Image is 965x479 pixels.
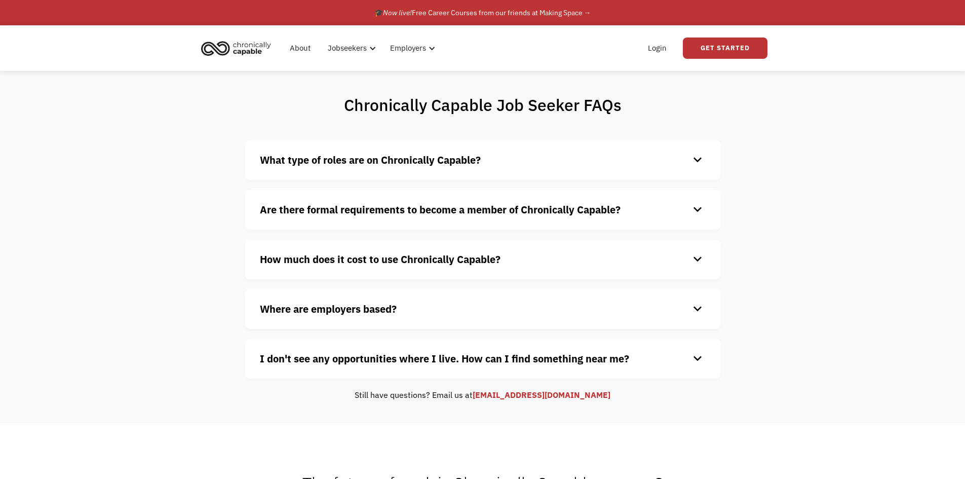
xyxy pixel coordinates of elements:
[642,32,673,64] a: Login
[689,252,706,267] div: keyboard_arrow_down
[304,95,661,115] h1: Chronically Capable Job Seeker FAQs
[260,153,481,167] strong: What type of roles are on Chronically Capable?
[473,390,610,400] a: [EMAIL_ADDRESS][DOMAIN_NAME]
[260,352,629,365] strong: I don't see any opportunities where I live. How can I find something near me?
[328,42,367,54] div: Jobseekers
[689,202,706,217] div: keyboard_arrow_down
[683,38,767,59] a: Get Started
[689,153,706,168] div: keyboard_arrow_down
[260,252,500,266] strong: How much does it cost to use Chronically Capable?
[384,32,438,64] div: Employers
[260,203,621,216] strong: Are there formal requirements to become a member of Chronically Capable?
[198,37,279,59] a: home
[284,32,317,64] a: About
[383,8,412,17] em: Now live!
[689,302,706,317] div: keyboard_arrow_down
[689,351,706,366] div: keyboard_arrow_down
[198,37,274,59] img: Chronically Capable logo
[260,302,397,316] strong: Where are employers based?
[374,7,591,19] div: 🎓 Free Career Courses from our friends at Making Space →
[390,42,426,54] div: Employers
[322,32,379,64] div: Jobseekers
[245,389,721,401] div: Still have questions? Email us at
